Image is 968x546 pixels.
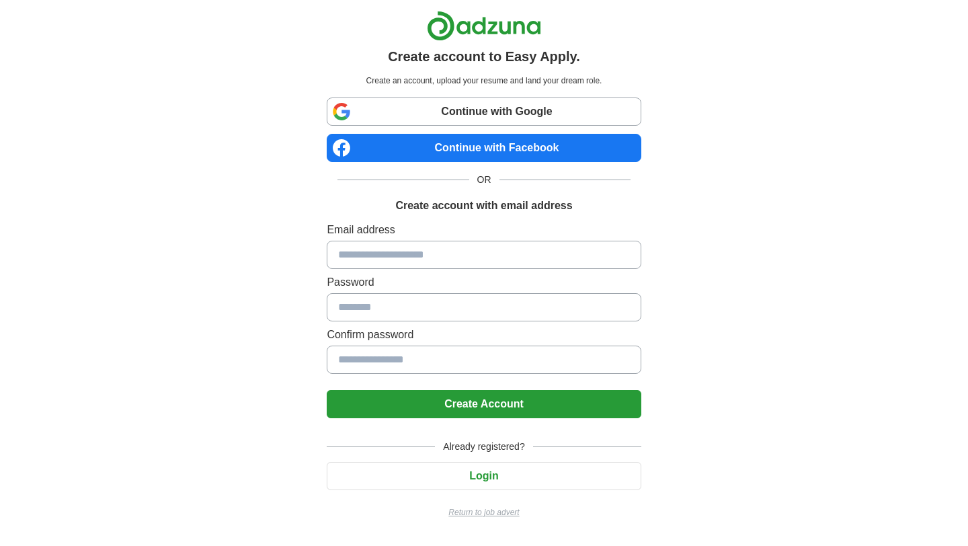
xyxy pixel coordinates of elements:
a: Return to job advert [327,506,641,518]
label: Email address [327,222,641,238]
a: Continue with Google [327,97,641,126]
span: Already registered? [435,440,532,454]
h1: Create account to Easy Apply. [388,46,580,67]
button: Login [327,462,641,490]
label: Password [327,274,641,290]
button: Create Account [327,390,641,418]
span: OR [469,173,499,187]
a: Continue with Facebook [327,134,641,162]
img: Adzuna logo [427,11,541,41]
a: Login [327,470,641,481]
p: Create an account, upload your resume and land your dream role. [329,75,638,87]
h1: Create account with email address [395,198,572,214]
label: Confirm password [327,327,641,343]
